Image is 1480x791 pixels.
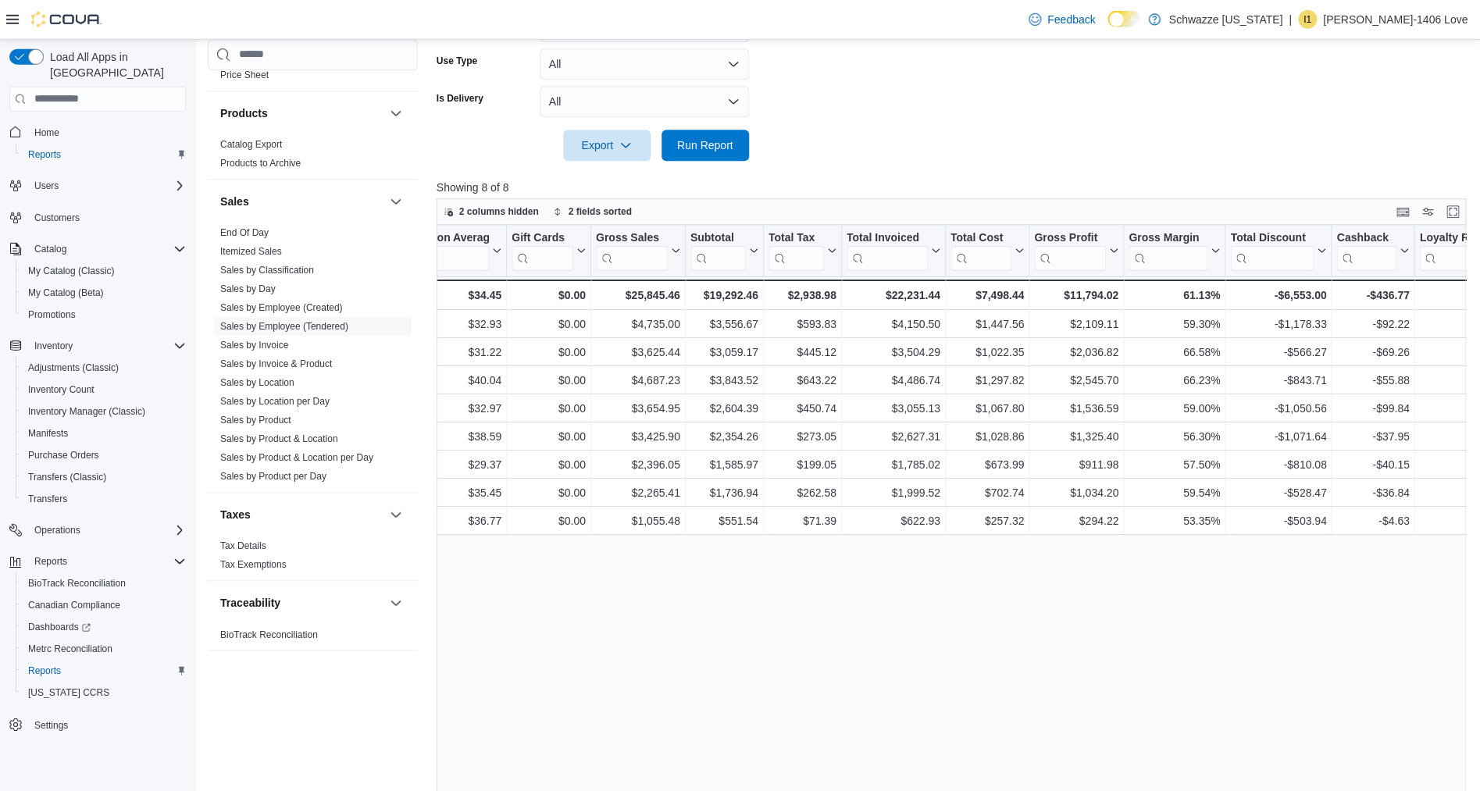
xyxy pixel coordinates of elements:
[220,358,332,369] a: Sales by Invoice & Product
[512,343,586,362] div: $0.00
[22,283,186,302] span: My Catalog (Beta)
[22,402,152,421] a: Inventory Manager (Classic)
[3,175,192,197] button: Users
[22,640,119,658] a: Metrc Reconciliation
[3,550,192,572] button: Reports
[389,230,489,245] div: Transaction Average
[220,245,282,258] span: Itemized Sales
[373,483,501,502] div: $35.45
[22,596,186,615] span: Canadian Compliance
[690,455,758,474] div: $1,585.97
[950,230,1011,270] div: Total Cost
[16,466,192,488] button: Transfers (Classic)
[768,455,836,474] div: $199.05
[220,139,282,150] a: Catalog Export
[28,686,109,699] span: [US_STATE] CCRS
[34,524,80,536] span: Operations
[34,243,66,255] span: Catalog
[22,358,186,377] span: Adjustments (Classic)
[22,145,186,164] span: Reports
[22,424,186,443] span: Manifests
[220,246,282,257] a: Itemized Sales
[220,629,318,640] a: BioTrack Reconciliation
[1129,315,1220,333] div: 59.30%
[768,230,836,270] button: Total Tax
[1230,455,1326,474] div: -$810.08
[1129,483,1220,502] div: 59.54%
[846,315,940,333] div: $4,150.50
[950,343,1023,362] div: $1,022.35
[22,380,186,399] span: Inventory Count
[208,66,418,91] div: Pricing
[220,283,276,295] span: Sales by Day
[208,135,418,179] div: Products
[22,468,112,486] a: Transfers (Classic)
[950,230,1011,245] div: Total Cost
[1336,399,1409,418] div: -$99.84
[220,470,326,483] span: Sales by Product per Day
[22,618,97,636] a: Dashboards
[28,621,91,633] span: Dashboards
[677,137,733,153] span: Run Report
[572,130,641,161] span: Export
[768,343,836,362] div: $445.12
[28,405,145,418] span: Inventory Manager (Classic)
[220,265,314,276] a: Sales by Classification
[220,595,383,611] button: Traceability
[1230,230,1314,245] div: Total Discount
[595,230,667,270] div: Gross Sales
[28,337,186,355] span: Inventory
[22,446,105,465] a: Purchase Orders
[846,483,940,502] div: $1,999.52
[1230,230,1314,270] div: Total Discount
[389,230,489,270] div: Transaction Average
[28,148,61,161] span: Reports
[1230,427,1326,446] div: -$1,071.64
[220,69,269,81] span: Price Sheet
[512,399,586,418] div: $0.00
[1129,399,1220,418] div: 59.00%
[28,521,87,540] button: Operations
[22,661,186,680] span: Reports
[846,455,940,474] div: $1,785.02
[1336,315,1409,333] div: -$92.22
[437,180,1477,195] p: Showing 8 of 8
[220,302,343,313] a: Sales by Employee (Created)
[1418,202,1437,221] button: Display options
[950,399,1023,418] div: $1,067.80
[220,138,282,151] span: Catalog Export
[950,371,1023,390] div: $1,297.82
[595,343,679,362] div: $3,625.44
[22,262,186,280] span: My Catalog (Classic)
[846,230,927,245] div: Total Invoiced
[846,286,940,305] div: $22,231.44
[768,427,836,446] div: $273.05
[22,468,186,486] span: Transfers (Classic)
[28,577,126,590] span: BioTrack Reconciliation
[28,716,74,735] a: Settings
[220,358,332,370] span: Sales by Invoice & Product
[3,121,192,144] button: Home
[1034,230,1106,270] div: Gross Profit
[1336,371,1409,390] div: -$55.88
[220,377,294,388] a: Sales by Location
[846,399,940,418] div: $3,055.13
[1393,202,1412,221] button: Keyboard shortcuts
[690,230,745,245] div: Subtotal
[28,362,119,374] span: Adjustments (Classic)
[950,315,1023,333] div: $1,447.56
[28,308,76,321] span: Promotions
[220,433,338,445] span: Sales by Product & Location
[768,483,836,502] div: $262.58
[950,483,1023,502] div: $702.74
[22,283,110,302] a: My Catalog (Beta)
[28,493,67,505] span: Transfers
[16,357,192,379] button: Adjustments (Classic)
[1336,455,1409,474] div: -$40.15
[387,593,405,612] button: Traceability
[547,202,638,221] button: 2 fields sorted
[28,265,115,277] span: My Catalog (Classic)
[44,49,186,80] span: Load All Apps in [GEOGRAPHIC_DATA]
[595,230,667,245] div: Gross Sales
[690,371,758,390] div: $3,843.52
